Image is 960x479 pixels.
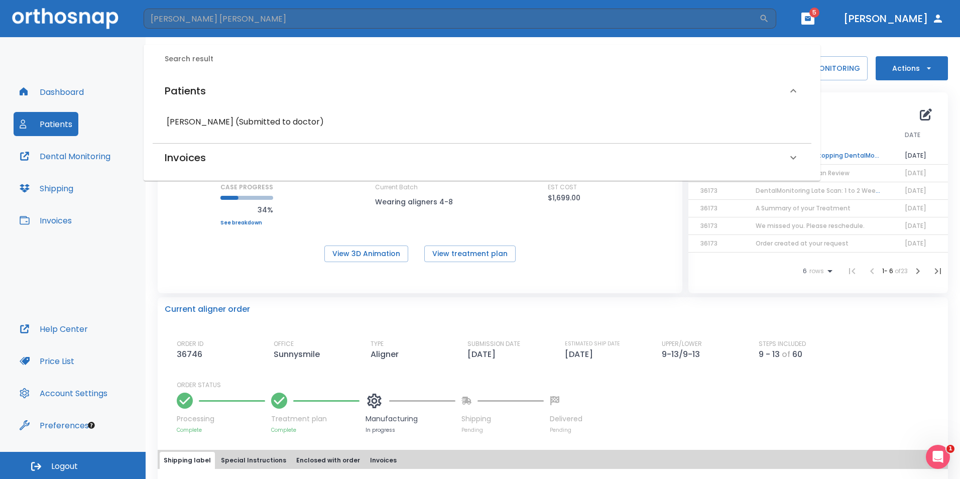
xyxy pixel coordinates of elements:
[876,56,948,80] button: Actions
[292,452,364,469] button: Enclosed with order
[217,452,290,469] button: Special Instructions
[165,150,206,166] h6: Invoices
[165,83,206,99] h6: Patients
[160,452,946,469] div: tabs
[87,421,96,430] div: Tooltip anchor
[153,144,811,172] div: Invoices
[565,348,597,361] p: [DATE]
[756,221,865,230] span: We missed you. Please reschedule.
[14,349,80,373] button: Price List
[550,414,582,424] p: Delivered
[461,426,544,434] p: Pending
[160,452,215,469] button: Shipping label
[14,80,90,104] button: Dashboard
[165,54,811,65] h6: Search result
[177,339,203,348] p: ORDER ID
[792,348,802,361] p: 60
[756,239,849,248] span: Order created at your request
[946,445,954,453] span: 1
[782,56,868,80] button: STARTMONITORING
[51,461,78,472] span: Logout
[700,221,717,230] span: 36173
[371,348,403,361] p: Aligner
[809,8,819,18] span: 5
[759,348,780,361] p: 9 - 13
[905,186,926,195] span: [DATE]
[807,268,824,275] span: rows
[662,348,704,361] p: 9-13/9-13
[803,268,807,275] span: 6
[167,115,797,129] h6: [PERSON_NAME] (Submitted to doctor)
[14,317,94,341] button: Help Center
[14,176,79,200] button: Shipping
[548,183,577,192] p: EST COST
[177,381,941,390] p: ORDER STATUS
[700,204,717,212] span: 36173
[756,204,851,212] span: A Summary of your Treatment
[662,339,702,348] p: UPPER/LOWER
[153,73,811,109] div: Patients
[782,348,790,361] p: of
[756,186,920,195] span: DentalMonitoring Late Scan: 1 to 2 Weeks Notification
[371,339,384,348] p: TYPE
[926,445,950,469] iframe: Intercom live chat
[375,183,465,192] p: Current Batch
[14,144,116,168] button: Dental Monitoring
[467,348,500,361] p: [DATE]
[905,239,926,248] span: [DATE]
[700,186,717,195] span: 36173
[467,339,520,348] p: SUBMISSION DATE
[905,131,920,140] span: DATE
[14,413,95,437] button: Preferences
[220,204,273,216] p: 34%
[905,204,926,212] span: [DATE]
[893,147,948,165] td: [DATE]
[375,196,465,208] p: Wearing aligners 4-8
[366,452,401,469] button: Invoices
[271,426,359,434] p: Complete
[366,426,455,434] p: In progress
[424,246,516,262] button: View treatment plan
[177,426,265,434] p: Complete
[220,183,273,192] p: CASE PROGRESS
[274,339,294,348] p: OFFICE
[905,221,926,230] span: [DATE]
[882,267,895,275] span: 1 - 6
[14,112,78,136] button: Patients
[895,267,908,275] span: of 23
[14,381,113,405] button: Account Settings
[565,339,620,348] p: ESTIMATED SHIP DATE
[220,220,273,226] a: See breakdown
[759,339,806,348] p: STEPS INCLUDED
[144,9,759,29] input: Search by Patient Name or Case #
[165,303,250,315] p: Current aligner order
[177,348,206,361] p: 36746
[548,192,580,204] p: $1,699.00
[324,246,408,262] button: View 3D Animation
[271,414,359,424] p: Treatment plan
[461,414,544,424] p: Shipping
[177,414,265,424] p: Processing
[700,239,717,248] span: 36173
[905,169,926,177] span: [DATE]
[550,426,582,434] p: Pending
[839,10,948,28] button: [PERSON_NAME]
[12,8,118,29] img: Orthosnap
[274,348,324,361] p: Sunnysmile
[366,414,455,424] p: Manufacturing
[14,208,78,232] button: Invoices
